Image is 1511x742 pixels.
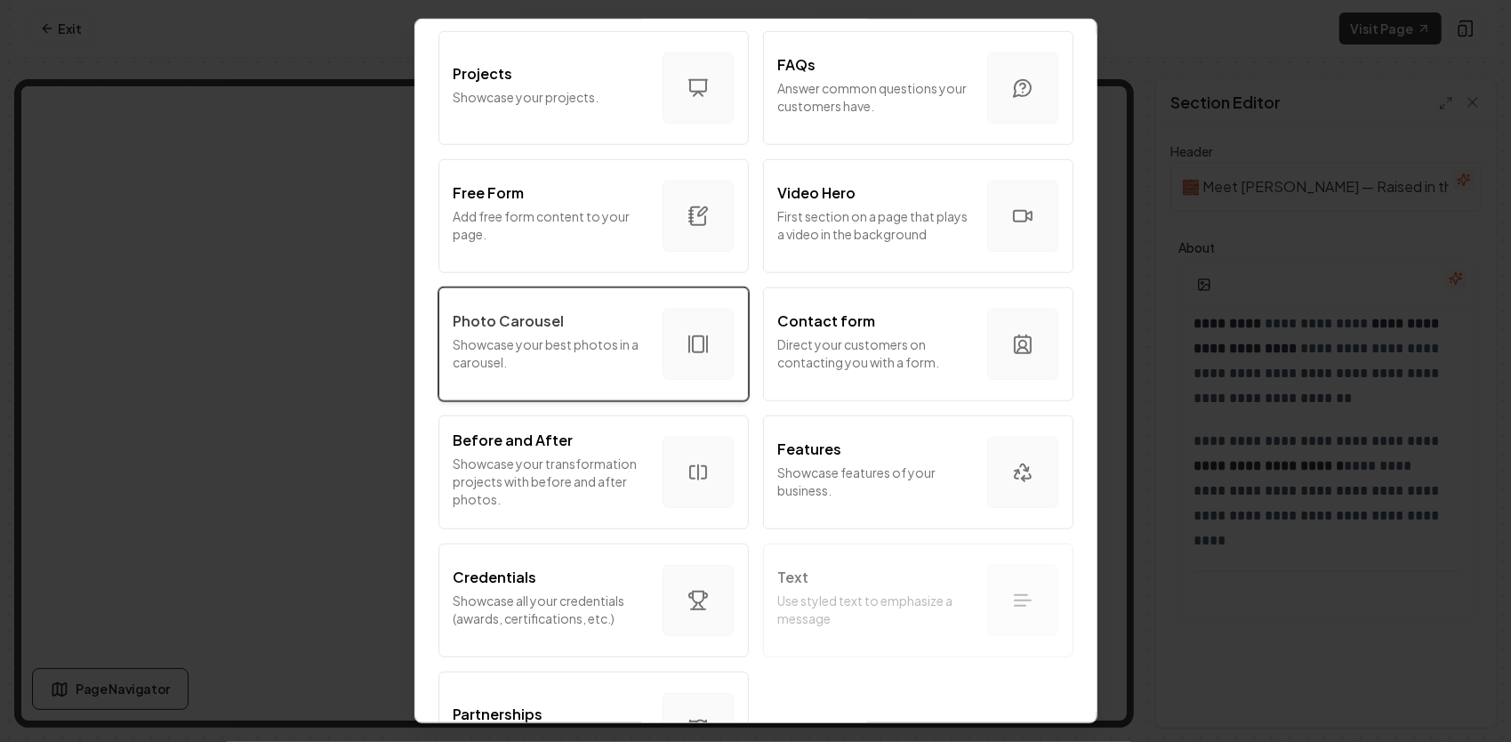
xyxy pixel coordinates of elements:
[763,287,1073,401] button: Contact formDirect your customers on contacting you with a form.
[778,439,842,460] p: Features
[763,415,1073,529] button: FeaturesShowcase features of your business.
[778,182,856,204] p: Video Hero
[454,567,537,588] p: Credentials
[454,88,648,106] p: Showcase your projects.
[454,430,574,451] p: Before and After
[454,704,543,725] p: Partnerships
[763,159,1073,273] button: Video HeroFirst section on a page that plays a video in the background
[438,544,749,657] button: CredentialsShowcase all your credentials (awards, certifications, etc.)
[454,182,525,204] p: Free Form
[454,311,565,332] p: Photo Carousel
[454,335,648,371] p: Showcase your best photos in a carousel.
[454,63,513,85] p: Projects
[438,159,749,273] button: Free FormAdd free form content to your page.
[454,592,648,627] p: Showcase all your credentials (awards, certifications, etc.)
[438,415,749,529] button: Before and AfterShowcase your transformation projects with before and after photos.
[454,207,648,243] p: Add free form content to your page.
[778,464,973,499] p: Showcase features of your business.
[778,207,973,243] p: First section on a page that plays a video in the background
[778,54,816,76] p: FAQs
[778,311,876,332] p: Contact form
[438,287,749,401] button: Photo CarouselShowcase your best photos in a carousel.
[438,31,749,145] button: ProjectsShowcase your projects.
[778,79,973,115] p: Answer common questions your customers have.
[778,335,973,371] p: Direct your customers on contacting you with a form.
[454,455,648,508] p: Showcase your transformation projects with before and after photos.
[763,31,1073,145] button: FAQsAnswer common questions your customers have.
